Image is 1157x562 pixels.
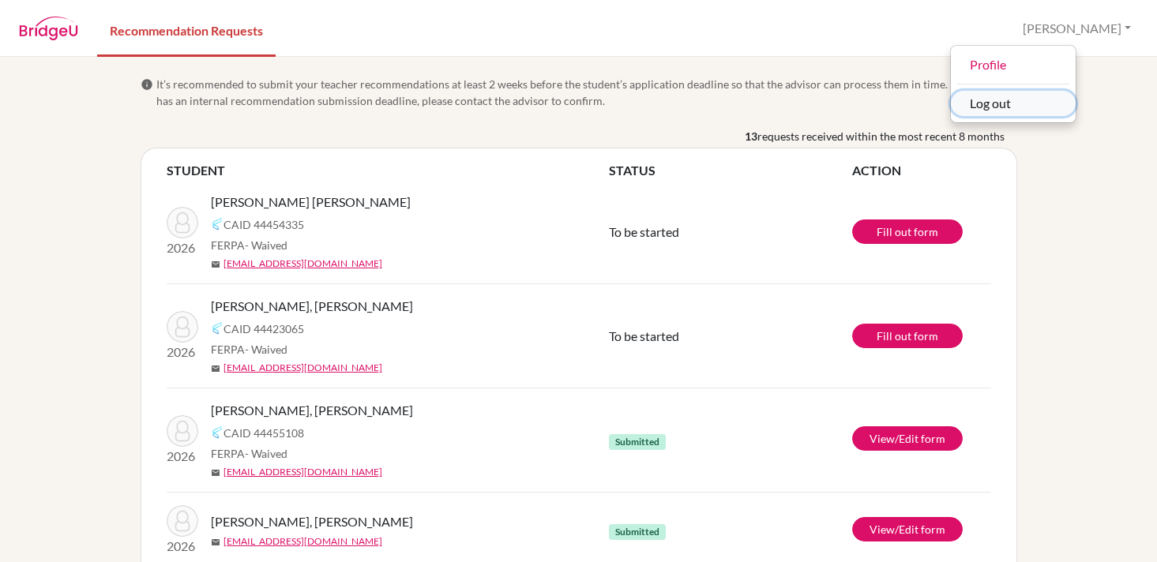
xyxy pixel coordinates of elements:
p: 2026 [167,537,198,556]
span: Submitted [609,434,666,450]
img: Delgado Cardenal, Gabriel Alejandro [167,311,198,343]
img: Common App logo [211,322,224,335]
img: Zavala Cross, Miguel Ernesto [167,415,198,447]
span: CAID 44455108 [224,425,304,441]
span: mail [211,468,220,478]
span: [PERSON_NAME] [PERSON_NAME] [211,193,411,212]
span: mail [211,364,220,373]
a: Recommendation Requests [97,2,276,57]
div: [PERSON_NAME] [950,45,1076,123]
a: [EMAIL_ADDRESS][DOMAIN_NAME] [224,534,382,549]
img: Taboada Cuadra, Paulina [167,207,198,238]
p: 2026 [167,238,198,257]
b: 13 [745,128,757,144]
a: View/Edit form [852,426,963,451]
p: 2026 [167,447,198,466]
span: FERPA [211,237,287,253]
button: Log out [951,91,1076,116]
a: View/Edit form [852,517,963,541]
span: - Waived [245,343,287,356]
span: CAID 44454335 [224,216,304,233]
span: Submitted [609,524,666,540]
button: [PERSON_NAME] [1016,13,1138,43]
a: [EMAIL_ADDRESS][DOMAIN_NAME] [224,361,382,375]
a: [EMAIL_ADDRESS][DOMAIN_NAME] [224,257,382,271]
img: BridgeU logo [19,17,78,40]
span: CAID 44423065 [224,320,304,337]
span: [PERSON_NAME], [PERSON_NAME] [211,512,413,531]
a: Fill out form [852,324,963,348]
p: 2026 [167,343,198,362]
th: ACTION [852,161,991,180]
img: Common App logo [211,426,224,439]
th: STATUS [609,161,852,180]
span: FERPA [211,445,287,462]
span: info [141,78,153,91]
span: [PERSON_NAME], [PERSON_NAME] [211,297,413,316]
span: mail [211,538,220,547]
span: To be started [609,328,679,343]
span: mail [211,260,220,269]
img: Common App logo [211,218,224,230]
a: Profile [951,52,1076,77]
th: STUDENT [167,161,609,180]
span: - Waived [245,238,287,252]
span: - Waived [245,447,287,460]
img: Gutierrez Krughoff, Naya Alejandra [167,505,198,537]
span: requests received within the most recent 8 months [757,128,1005,144]
span: To be started [609,224,679,239]
span: It’s recommended to submit your teacher recommendations at least 2 weeks before the student’s app... [156,76,1017,109]
a: [EMAIL_ADDRESS][DOMAIN_NAME] [224,465,382,479]
span: FERPA [211,341,287,358]
span: [PERSON_NAME], [PERSON_NAME] [211,401,413,420]
a: Fill out form [852,219,963,244]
